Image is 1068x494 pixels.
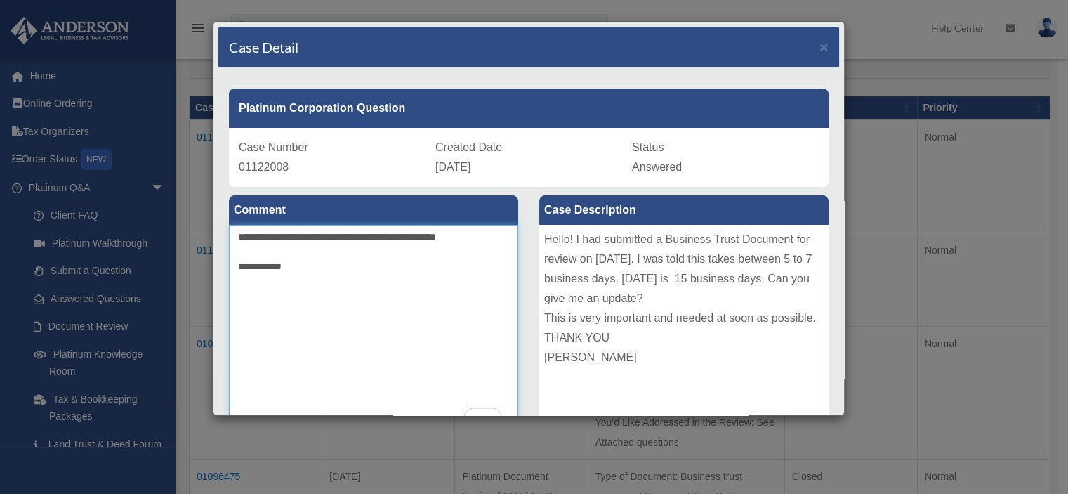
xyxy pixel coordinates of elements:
div: Platinum Corporation Question [229,89,829,128]
div: Hello! I had submitted a Business Trust Document for review on [DATE]. I was told this takes betw... [539,225,829,436]
span: Case Number [239,141,308,153]
label: Case Description [539,195,829,225]
span: Answered [632,161,682,173]
textarea: To enrich screen reader interactions, please activate Accessibility in Grammarly extension settings [229,225,518,436]
span: [DATE] [435,161,470,173]
h4: Case Detail [229,37,298,57]
label: Comment [229,195,518,225]
span: Status [632,141,664,153]
span: Created Date [435,141,502,153]
span: 01122008 [239,161,289,173]
button: Close [819,39,829,54]
span: × [819,39,829,55]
